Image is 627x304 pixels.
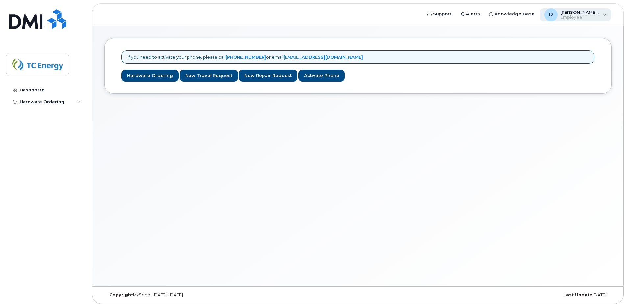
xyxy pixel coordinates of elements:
strong: Last Update [564,292,592,297]
a: [PHONE_NUMBER] [226,54,266,60]
div: [DATE] [442,292,612,298]
iframe: Messenger Launcher [598,275,622,299]
strong: Copyright [109,292,133,297]
a: New Repair Request [239,70,297,82]
p: If you need to activate your phone, please call or email [128,54,363,60]
a: Activate Phone [298,70,345,82]
div: MyServe [DATE]–[DATE] [104,292,273,298]
a: Hardware Ordering [121,70,179,82]
a: New Travel Request [180,70,238,82]
a: [EMAIL_ADDRESS][DOMAIN_NAME] [284,54,363,60]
